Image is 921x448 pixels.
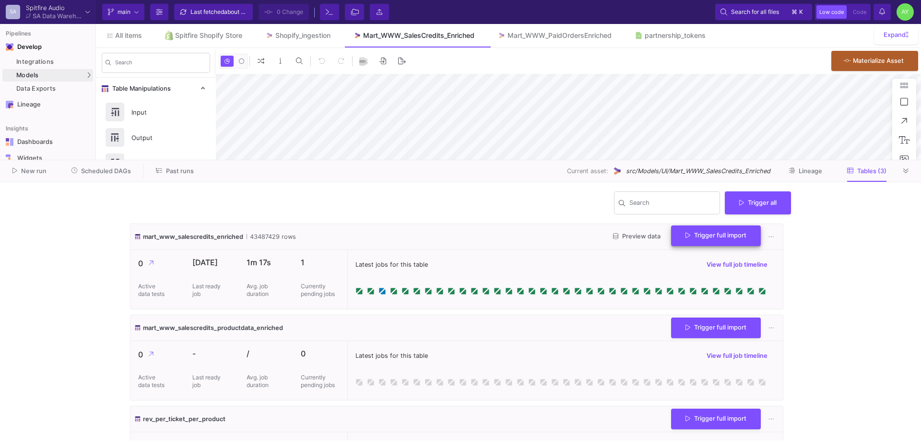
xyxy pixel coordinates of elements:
[777,164,834,178] button: Lineage
[174,4,253,20] button: Last fetchedabout 3 hours ago
[699,349,775,363] button: View full job timeline
[707,352,767,359] span: View full job timeline
[671,318,761,338] button: Trigger full import
[126,130,192,145] div: Output
[16,71,39,79] span: Models
[2,97,93,112] a: Navigation iconLineage
[126,156,192,170] div: Union
[17,43,32,51] div: Develop
[134,323,141,332] img: icon
[819,9,844,15] span: Low code
[102,4,144,20] button: main
[671,225,761,246] button: Trigger full import
[96,99,216,256] div: Table Manipulations
[6,43,13,51] img: Navigation icon
[301,349,340,358] p: 0
[192,283,221,298] p: Last ready job
[175,32,242,39] div: Spitfire Shopify Store
[26,5,82,11] div: Spitfire Audio
[2,39,93,55] mat-expansion-panel-header: Navigation iconDevelop
[247,283,275,298] p: Avg. job duration
[138,349,177,361] p: 0
[143,323,283,332] span: mart_www_salescredits_productdata_enriched
[836,164,898,178] button: Tables (3)
[354,32,362,40] img: Tab icon
[1,164,58,178] button: New run
[247,349,285,358] p: /
[165,31,173,40] img: Tab icon
[894,3,914,21] button: AY
[192,258,231,267] p: [DATE]
[816,5,847,19] button: Low code
[355,351,428,360] span: Latest jobs for this table
[192,349,231,358] p: -
[635,32,643,40] img: Tab icon
[857,167,886,175] span: Tables (3)
[897,3,914,21] div: AY
[791,6,797,18] span: ⌘
[2,134,93,150] a: Navigation iconDashboards
[301,374,340,389] p: Currently pending jobs
[685,324,746,331] span: Trigger full import
[166,167,194,175] span: Past runs
[247,258,285,267] p: 1m 17s
[126,105,192,119] div: Input
[853,57,904,64] span: Materialize Asset
[301,283,340,298] p: Currently pending jobs
[21,167,47,175] span: New run
[605,229,668,244] button: Preview data
[33,13,82,19] div: SA Data Warehouse
[17,101,80,108] div: Lineage
[265,32,273,40] img: Tab icon
[567,166,608,176] span: Current asset:
[138,283,167,298] p: Active data tests
[108,85,171,93] span: Table Manipulations
[355,260,428,269] span: Latest jobs for this table
[789,6,807,18] button: ⌘k
[739,199,777,206] span: Trigger all
[6,154,13,162] img: Navigation icon
[96,125,216,150] button: Output
[143,414,225,424] span: rev_per_ticket_per_product
[96,99,216,125] button: Input
[626,166,770,176] span: src/Models/UI/Mart_WWW_SalesCredits_Enriched
[247,232,296,241] span: 43487429 rows
[247,374,275,389] p: Avg. job duration
[612,166,622,176] img: UI Model
[725,191,791,214] button: Trigger all
[613,233,661,240] span: Preview data
[134,414,141,424] img: icon
[138,374,167,389] p: Active data tests
[363,32,474,39] div: Mart_WWW_SalesCredits_Enriched
[508,32,612,39] div: Mart_WWW_PaidOrdersEnriched
[144,164,205,178] button: Past runs
[2,151,93,166] a: Navigation iconWidgets
[115,32,142,39] span: All items
[2,83,93,95] a: Data Exports
[831,51,918,71] button: Materialize Asset
[301,258,340,267] p: 1
[134,232,141,241] img: icon
[6,5,20,19] div: SA
[16,58,91,66] div: Integrations
[190,5,248,19] div: Last fetched
[799,167,822,175] span: Lineage
[699,258,775,272] button: View full job timeline
[6,138,13,146] img: Navigation icon
[6,101,13,108] img: Navigation icon
[118,5,130,19] span: main
[799,6,803,18] span: k
[17,154,80,162] div: Widgets
[16,85,91,93] div: Data Exports
[17,138,80,146] div: Dashboards
[2,56,93,68] a: Integrations
[143,232,243,241] span: mart_www_salescredits_enriched
[275,32,331,39] div: Shopify_ingestion
[497,32,506,40] img: Tab icon
[96,150,216,176] button: Union
[192,374,221,389] p: Last ready job
[96,78,216,99] mat-expansion-panel-header: Table Manipulations
[850,5,869,19] button: Code
[707,261,767,268] span: View full job timeline
[645,32,706,39] div: partnership_tokens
